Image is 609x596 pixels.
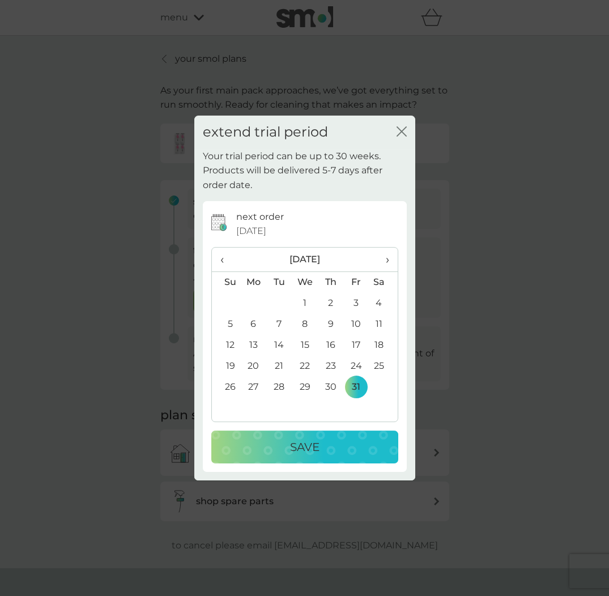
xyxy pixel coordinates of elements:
td: 12 [212,335,241,356]
th: [DATE] [241,248,369,272]
td: 2 [318,293,343,314]
td: 9 [318,314,343,335]
th: We [292,271,318,293]
th: Sa [369,271,397,293]
td: 23 [318,356,343,377]
td: 26 [212,377,241,398]
td: 1 [292,293,318,314]
td: 22 [292,356,318,377]
th: Th [318,271,343,293]
td: 30 [318,377,343,398]
span: ‹ [220,248,232,271]
td: 29 [292,377,318,398]
td: 24 [343,356,369,377]
td: 27 [241,377,267,398]
button: Save [211,431,398,463]
td: 20 [241,356,267,377]
td: 15 [292,335,318,356]
td: 8 [292,314,318,335]
td: 5 [212,314,241,335]
th: Fr [343,271,369,293]
td: 11 [369,314,397,335]
td: 28 [266,377,292,398]
td: 17 [343,335,369,356]
p: Save [290,438,320,456]
td: 25 [369,356,397,377]
td: 7 [266,314,292,335]
td: 31 [343,377,369,398]
td: 21 [266,356,292,377]
th: Su [212,271,241,293]
button: close [397,126,407,138]
td: 18 [369,335,397,356]
p: Your trial period can be up to 30 weeks. Products will be delivered 5-7 days after order date. [203,149,407,193]
span: [DATE] [236,224,266,239]
td: 10 [343,314,369,335]
td: 4 [369,293,397,314]
p: next order [236,210,284,224]
td: 14 [266,335,292,356]
td: 3 [343,293,369,314]
th: Tu [266,271,292,293]
td: 13 [241,335,267,356]
span: › [377,248,389,271]
h2: extend trial period [203,124,328,141]
td: 19 [212,356,241,377]
td: 6 [241,314,267,335]
td: 16 [318,335,343,356]
th: Mo [241,271,267,293]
